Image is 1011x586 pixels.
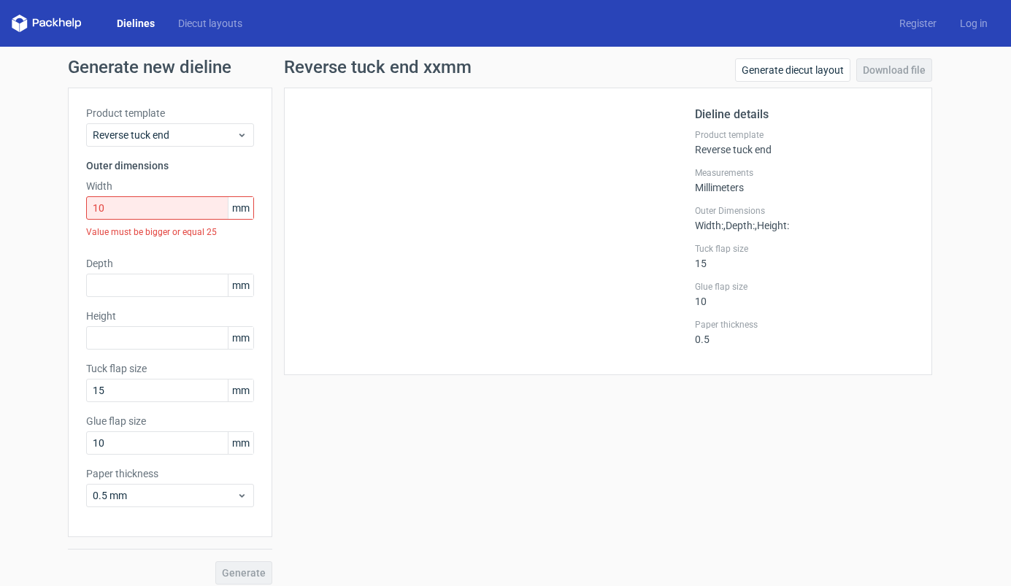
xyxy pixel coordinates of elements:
[695,281,914,293] label: Glue flap size
[695,243,914,255] label: Tuck flap size
[695,167,914,193] div: Millimeters
[695,319,914,345] div: 0.5
[723,220,755,231] span: , Depth :
[86,179,254,193] label: Width
[86,220,254,244] div: Value must be bigger or equal 25
[86,158,254,173] h3: Outer dimensions
[695,281,914,307] div: 10
[695,220,723,231] span: Width :
[68,58,944,76] h1: Generate new dieline
[695,167,914,179] label: Measurements
[93,488,237,503] span: 0.5 mm
[695,129,914,141] label: Product template
[93,128,237,142] span: Reverse tuck end
[228,274,253,296] span: mm
[888,16,948,31] a: Register
[105,16,166,31] a: Dielines
[86,414,254,428] label: Glue flap size
[284,58,472,76] h1: Reverse tuck end xxmm
[695,129,914,155] div: Reverse tuck end
[695,319,914,331] label: Paper thickness
[695,205,914,217] label: Outer Dimensions
[735,58,850,82] a: Generate diecut layout
[166,16,254,31] a: Diecut layouts
[86,256,254,271] label: Depth
[695,106,914,123] h2: Dieline details
[948,16,999,31] a: Log in
[86,309,254,323] label: Height
[228,432,253,454] span: mm
[755,220,789,231] span: , Height :
[228,327,253,349] span: mm
[86,466,254,481] label: Paper thickness
[228,197,253,219] span: mm
[86,361,254,376] label: Tuck flap size
[86,106,254,120] label: Product template
[228,379,253,401] span: mm
[695,243,914,269] div: 15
